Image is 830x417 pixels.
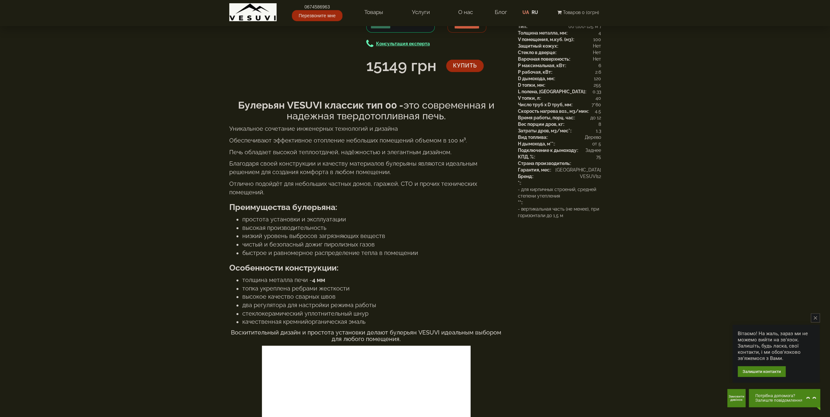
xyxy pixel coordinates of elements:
button: Товаров 0 (0грн) [555,9,601,16]
b: Гарантия, мес: [518,167,551,172]
button: close button [811,313,820,322]
a: О нас [452,5,479,20]
a: 0674586963 [292,4,342,10]
div: : [518,101,601,108]
span: - для кирпичных строений, средней степени утепления [518,186,601,199]
span: Нет [593,43,601,49]
div: : [518,134,601,141]
li: стеклокерамический уплотнительный шнур [242,309,503,318]
span: Товаров 0 (0грн) [563,10,599,15]
div: : [518,108,601,114]
b: Бренд: [518,174,533,179]
b: Подключение к дымоходу: [518,148,578,153]
div: : [518,75,601,82]
p: Отлично подойдёт для небольших частных домов, гаражей, СТО и прочих технических помещений. [229,180,503,196]
button: Get Call button [727,389,746,407]
b: Варочная поверхность: [518,56,570,62]
div: : [518,121,601,127]
div: : [518,69,601,75]
span: 75 [596,154,601,160]
p: Обеспечивают эффективное отопление небольших помещений объемом в 100 м³. [229,136,503,145]
span: 6 [598,62,601,69]
b: Время работы, порц. час: [518,115,574,120]
img: content [229,3,277,21]
span: 4.5 [595,108,601,114]
span: 0.33 [593,88,601,95]
span: 1.3 [596,127,601,134]
b: V топки, л: [518,96,540,101]
span: Нет [593,56,601,62]
b: КПД, %: [518,154,535,159]
span: 2.6 [595,69,601,75]
div: : [518,160,601,167]
a: RU [532,10,538,15]
div: 15149 грн [366,55,436,77]
div: : [518,173,601,180]
div: : [518,147,601,154]
div: : [518,167,601,173]
span: 40 [596,95,601,101]
h2: это современная и надежная твердотопливная печь. [229,100,503,121]
span: до 12 [590,114,601,121]
div: : [518,30,601,36]
li: два регулятора для настройки режима работы [242,301,503,309]
span: от 5 [592,141,601,147]
span: VESUVI [580,173,597,180]
div: : [518,154,601,160]
span: 4 [598,30,601,36]
b: L полена, [GEOGRAPHIC_DATA]: [518,89,586,94]
a: Товары [358,5,390,20]
b: Преимущества булерьяна: [229,202,337,212]
div: : [518,23,601,30]
span: Перезвоните мне [292,10,342,21]
b: D топки, мм: [518,82,545,88]
b: Консультация експерта [376,41,430,46]
li: толщина металла печи - [242,276,503,284]
div: : [518,127,601,134]
li: топка укреплена ребрами жесткости [242,284,503,293]
li: быстрое и равномерное распределение тепла в помещении [242,249,503,257]
b: Скорость нагрева воз., м3/мин: [518,109,588,114]
span: - вертикальная часть (не менее), при горизонтали до 1,5 м [518,206,601,219]
a: Блог [495,9,507,15]
div: : [518,114,601,121]
a: Услуги [405,5,436,20]
span: Замовити дзвінок [727,395,746,401]
b: Особенности конструкции: [229,263,339,273]
p: Благодаря своей конструкции и качеству материалов булерьяны являются идеальным решением для созда... [229,159,503,176]
h4: Восхитительный дизайн и простота установки делают булерьян VESUVI идеальным выбором для любого по... [229,329,503,342]
span: 8 [598,121,601,127]
b: Тип: [518,24,527,29]
div: : [518,62,601,69]
b: Стекло в дверце: [518,50,556,55]
div: : [518,141,601,147]
a: UA [522,10,529,15]
div: Залишити контакти [738,366,786,377]
b: D дымохода, мм: [518,76,554,81]
b: P максимальная, кВт: [518,63,566,68]
b: Вид топлива: [518,135,547,140]
b: V помещения, м.куб. (м3): [518,37,574,42]
li: высокое качество сварных швов [242,292,503,301]
b: H дымохода, м**: [518,141,554,146]
b: Защитный кожух: [518,43,558,49]
b: Затраты дров, м3/мес*: [518,128,571,133]
span: Заднее [585,147,601,154]
p: Печь обладает высокой теплоотдачей, надёжностью и элегантным дизайном. [229,148,503,156]
button: Купить [446,60,484,72]
div: : [518,56,601,62]
div: : [518,180,601,186]
button: Chat button [749,389,820,407]
li: качественная кремнийорганическая эмаль [242,318,503,326]
span: Потрібна допомога? [755,394,803,398]
div: : [518,43,601,49]
span: 100 [593,36,601,43]
b: Вес порции дров, кг: [518,122,564,127]
span: 00 (100-125 м³) [568,23,601,30]
div: : [518,186,601,206]
li: высокая производительность [242,224,503,232]
div: : [518,88,601,95]
span: [GEOGRAPHIC_DATA] [555,167,601,173]
div: : [518,49,601,56]
div: : [518,95,601,101]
